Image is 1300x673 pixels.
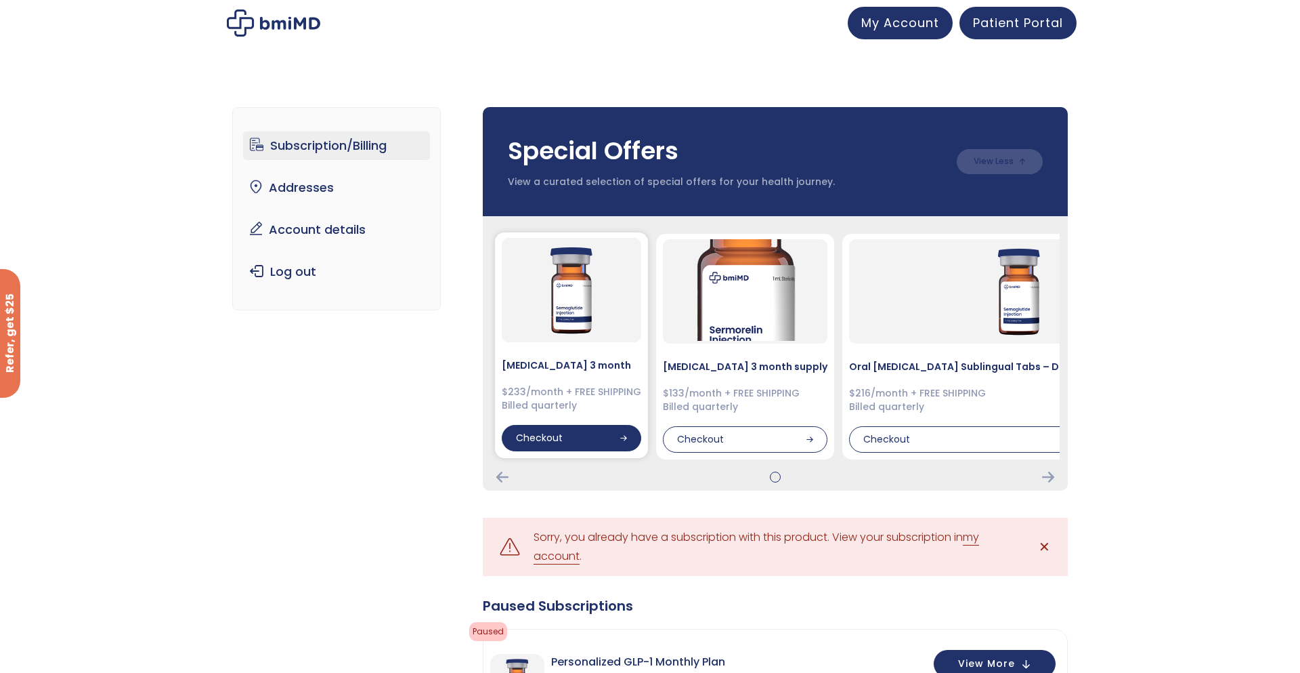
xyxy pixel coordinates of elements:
div: Paused Subscriptions [483,596,1068,615]
img: My account [227,9,320,37]
h4: Oral [MEDICAL_DATA] Sublingual Tabs – Dissolvable 3 Month Supply [849,360,1188,373]
nav: Account pages [232,107,441,310]
div: Previous Card [496,472,508,483]
div: Sorry, you already have a subscription with this product. View your subscription in . [534,528,1017,566]
span: My Account [861,14,939,31]
div: $216/month + FREE SHIPPING Billed quarterly [849,387,1188,413]
a: Log out [243,258,431,286]
span: Personalized GLP-1 Monthly Plan [551,653,725,672]
span: Paused [469,622,507,641]
div: Checkout [502,425,641,452]
span: Patient Portal [973,14,1063,31]
div: $133/month + FREE SHIPPING Billed quarterly [663,387,827,413]
h4: [MEDICAL_DATA] 3 month [502,359,641,372]
div: Next Card [1042,472,1054,483]
div: Checkout [849,426,1188,453]
a: ✕ [1031,533,1058,560]
p: View a curated selection of special offers for your health journey. [508,176,943,189]
h4: [MEDICAL_DATA] 3 month supply [663,360,827,373]
a: Subscription/Billing [243,131,431,160]
a: Addresses [243,174,431,202]
div: $233/month + FREE SHIPPING Billed quarterly [502,386,641,412]
span: ✕ [1039,537,1050,556]
span: View More [958,659,1015,668]
a: My Account [848,7,953,39]
a: Patient Portal [959,7,1077,39]
h3: Special Offers [508,134,943,168]
div: Checkout [663,426,827,453]
a: Account details [243,216,431,244]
